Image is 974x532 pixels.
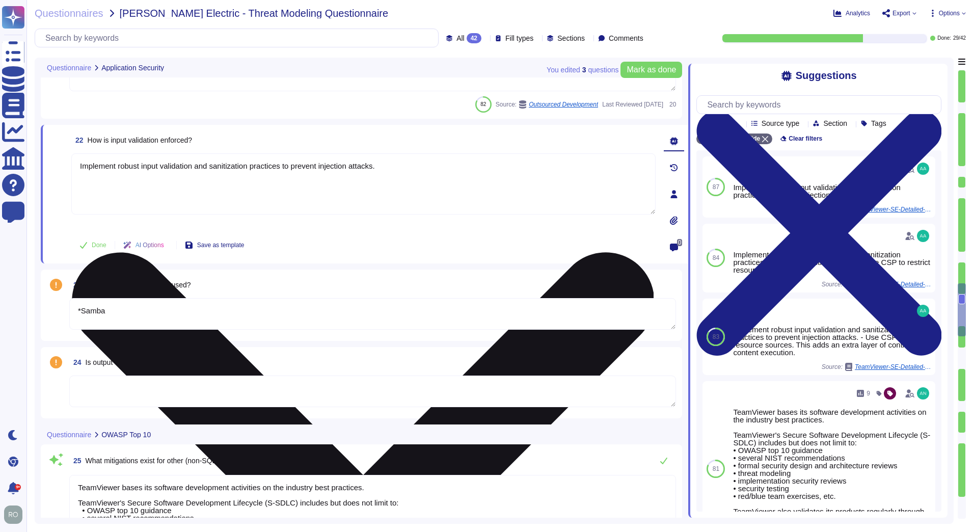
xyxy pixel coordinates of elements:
span: 81 [713,466,719,472]
span: Application Security [101,64,164,71]
span: Done: [937,36,951,41]
span: Export [892,10,910,16]
span: Comments [609,35,643,42]
span: Sections [557,35,585,42]
span: 24 [69,359,82,366]
div: 9+ [15,484,21,490]
span: OWASP Top 10 [101,431,151,438]
img: user [917,163,929,175]
span: 20 [667,101,676,108]
span: Source: [496,100,598,109]
div: 42 [467,33,481,43]
span: 84 [713,255,719,261]
b: 3 [582,66,586,73]
span: How is input validation enforced? [88,136,192,144]
span: Mark as done [627,66,676,74]
span: Outsourced Development [529,101,598,108]
textarea: Implement robust input validation and sanitization practices to prevent injection attacks. [71,153,656,215]
textarea: *Samba [69,298,676,330]
input: Search by keywords [702,96,941,114]
img: user [917,387,929,400]
span: Fill types [505,35,533,42]
span: Questionnaire [47,431,91,438]
span: 83 [713,334,719,340]
input: Search by keywords [40,29,438,47]
img: user [917,230,929,242]
span: Last Reviewed [DATE] [602,101,663,108]
span: 87 [713,184,719,190]
span: 29 / 42 [953,36,966,41]
span: 22 [71,137,84,144]
span: 25 [69,457,82,464]
span: 9 [867,390,870,396]
span: Questionnaire [47,64,91,71]
span: 23 [69,281,82,288]
span: You edited question s [547,66,618,73]
span: Questionnaires [35,8,103,18]
span: Options [939,10,960,16]
button: Analytics [833,9,870,17]
img: user [4,506,22,524]
span: 82 [480,101,486,107]
button: Mark as done [620,62,682,78]
span: Analytics [846,10,870,16]
span: 0 [677,239,683,246]
span: [PERSON_NAME] Electric - Threat Modeling Questionnaire [120,8,389,18]
img: user [917,305,929,317]
button: user [2,503,30,526]
span: All [456,35,465,42]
